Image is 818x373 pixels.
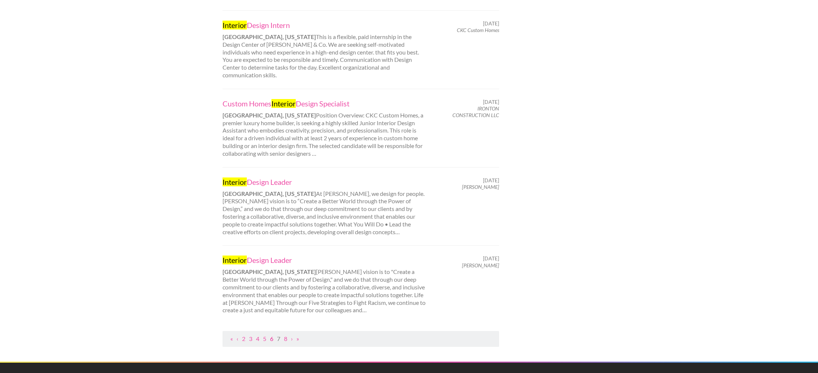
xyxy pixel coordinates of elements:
[242,335,245,342] a: Page 2
[457,27,499,33] em: CKC Custom Homes
[452,105,499,118] em: IRONTON CONSTRUCTION LLC
[223,268,316,275] strong: [GEOGRAPHIC_DATA], [US_STATE]
[270,335,273,342] a: Page 6
[223,190,316,197] strong: [GEOGRAPHIC_DATA], [US_STATE]
[223,256,247,264] mark: Interior
[216,99,433,158] div: Position Overview: CKC Custom Homes, a premier luxury home builder, is seeking a highly skilled J...
[223,33,316,40] strong: [GEOGRAPHIC_DATA], [US_STATE]
[296,335,299,342] a: Last Page, Page 8
[249,335,252,342] a: Page 3
[462,184,499,190] em: [PERSON_NAME]
[263,335,266,342] a: Page 5
[277,335,280,342] a: Page 7
[223,20,427,30] a: InteriorDesign Intern
[483,255,499,262] span: [DATE]
[256,335,259,342] a: Page 4
[462,262,499,268] em: [PERSON_NAME]
[223,112,316,119] strong: [GEOGRAPHIC_DATA], [US_STATE]
[291,335,293,342] a: Next Page
[216,177,433,236] div: At [PERSON_NAME], we design for people. [PERSON_NAME] vision is to “Create a Better World through...
[483,99,499,105] span: [DATE]
[223,21,247,29] mark: Interior
[223,99,427,108] a: Custom HomesInteriorDesign Specialist
[216,20,433,79] div: This is a flexible, paid internship in the Design Center of [PERSON_NAME] & Co. We are seeking se...
[223,177,247,186] mark: Interior
[223,177,427,187] a: InteriorDesign Leader
[271,99,296,108] mark: Interior
[284,335,287,342] a: Page 8
[216,255,433,314] div: [PERSON_NAME] vision is to "Create a Better World through the Power of Design," and we do that th...
[483,177,499,184] span: [DATE]
[483,20,499,27] span: [DATE]
[230,335,233,342] a: First Page
[236,335,238,342] a: Previous Page
[223,255,427,265] a: InteriorDesign Leader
